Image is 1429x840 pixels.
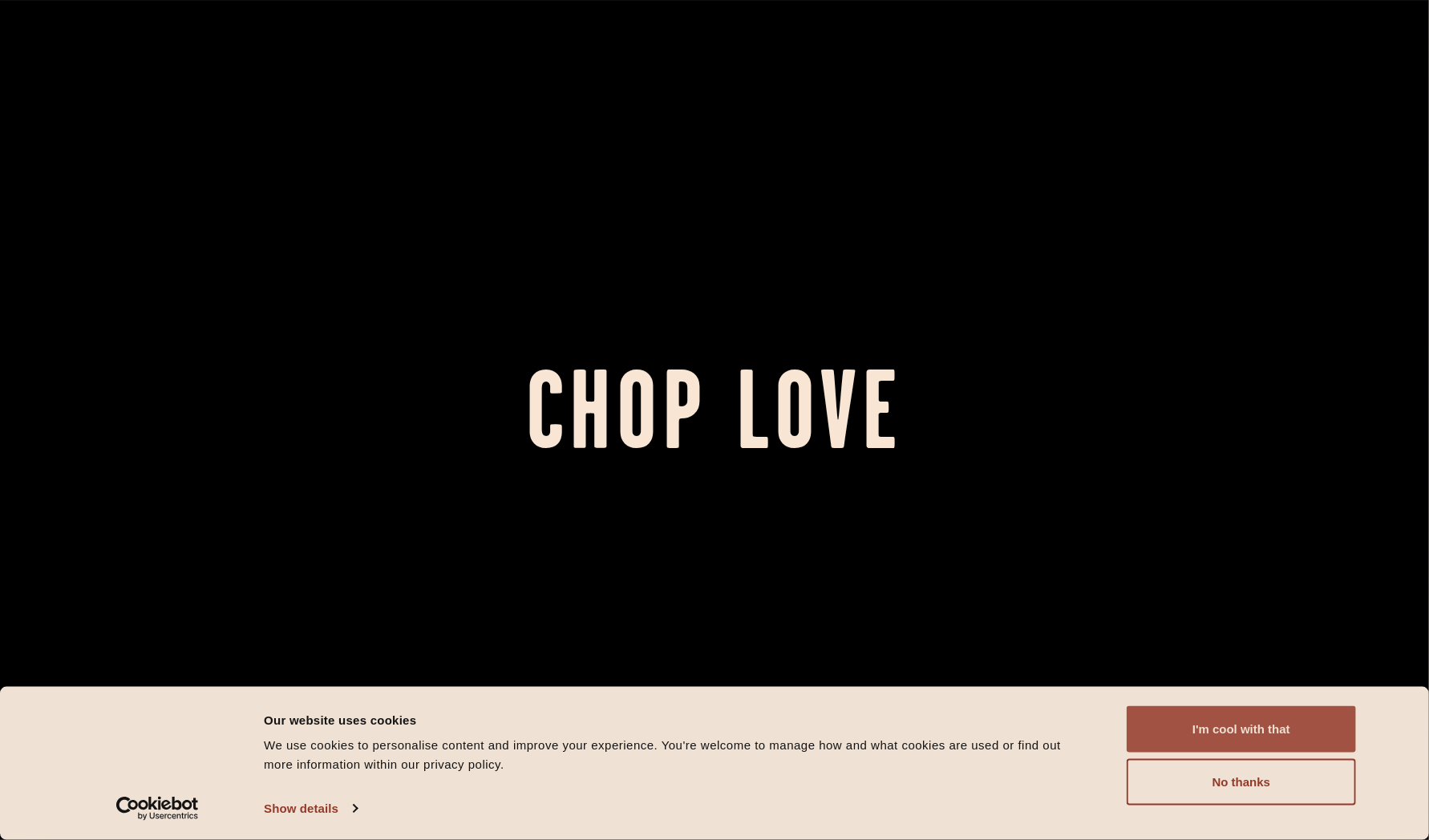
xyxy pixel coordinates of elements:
div: Our website uses cookies [264,710,1091,729]
button: No thanks [1127,759,1356,806]
a: Show details [264,797,357,821]
button: I'm cool with that [1127,706,1356,753]
a: Usercentrics Cookiebot - opens in a new window [87,797,228,821]
div: We use cookies to personalise content and improve your experience. You're welcome to manage how a... [264,736,1091,774]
